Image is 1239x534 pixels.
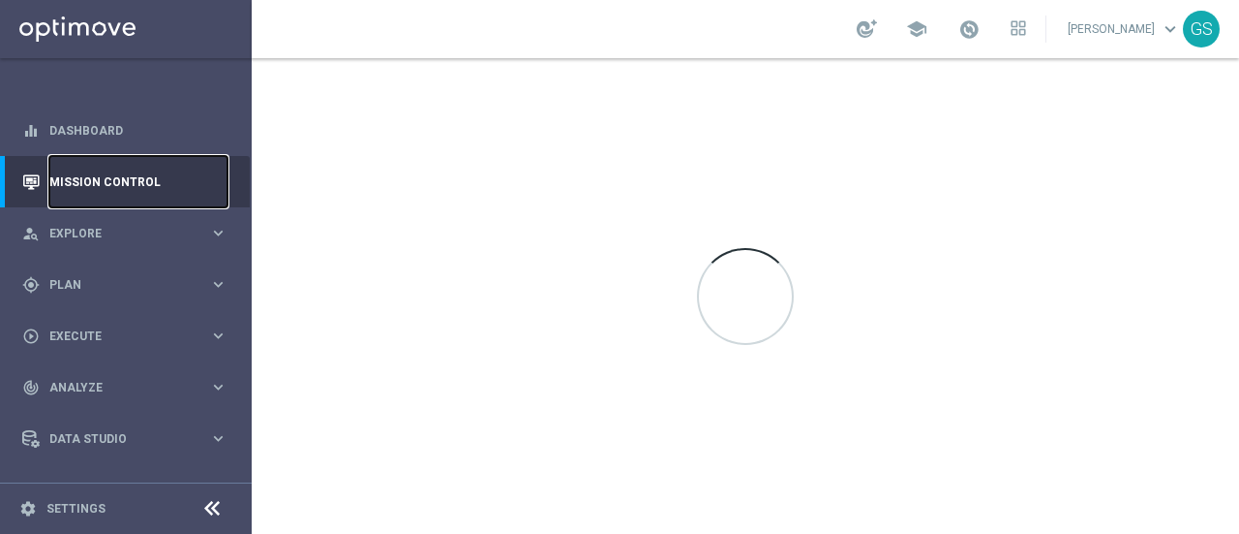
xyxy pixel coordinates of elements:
a: Mission Control [49,156,227,207]
div: Dashboard [22,105,227,156]
div: Plan [22,276,209,294]
span: keyboard_arrow_down [1160,18,1181,40]
span: school [906,18,927,40]
a: Optibot [49,464,202,516]
div: Mission Control [22,156,227,207]
i: keyboard_arrow_right [209,275,227,294]
span: Analyze [49,382,209,393]
div: Data Studio [22,430,209,448]
i: keyboard_arrow_right [209,429,227,448]
i: lightbulb [22,482,40,499]
div: Execute [22,328,209,345]
i: keyboard_arrow_right [209,327,227,345]
button: track_changes Analyze keyboard_arrow_right [21,380,228,395]
a: [PERSON_NAME]keyboard_arrow_down [1066,15,1183,44]
i: track_changes [22,379,40,396]
button: gps_fixed Plan keyboard_arrow_right [21,277,228,293]
button: play_circle_outline Execute keyboard_arrow_right [21,329,228,344]
div: GS [1183,11,1220,47]
i: person_search [22,225,40,242]
a: Settings [46,503,106,515]
i: keyboard_arrow_right [209,378,227,396]
div: Optibot [22,464,227,516]
div: Analyze [22,379,209,396]
button: equalizer Dashboard [21,123,228,139]
i: gps_fixed [22,276,40,294]
i: keyboard_arrow_right [209,224,227,242]
span: Explore [49,228,209,239]
i: settings [19,500,37,518]
span: Execute [49,330,209,342]
button: Mission Control [21,174,228,190]
i: equalizer [22,122,40,140]
i: play_circle_outline [22,328,40,345]
span: Data Studio [49,433,209,445]
a: Dashboard [49,105,227,156]
div: Explore [22,225,209,242]
span: Plan [49,279,209,291]
button: Data Studio keyboard_arrow_right [21,431,228,447]
button: person_search Explore keyboard_arrow_right [21,226,228,241]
